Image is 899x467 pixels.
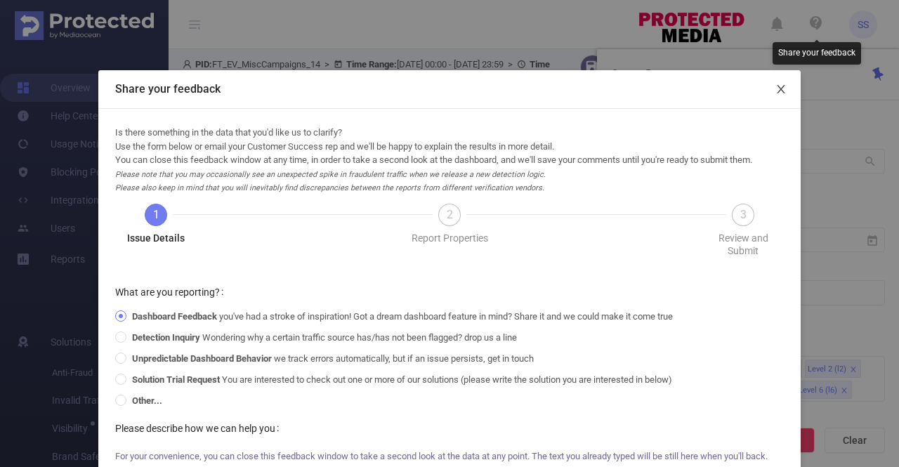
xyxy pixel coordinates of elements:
button: Close [761,70,801,110]
span: 2 [447,208,453,221]
b: Dashboard Feedback [132,311,217,322]
div: Is there something in the data that you'd like us to clarify? Use the form below or email your Cu... [115,126,784,195]
label: Please describe how we can help you [115,423,284,434]
b: Unpredictable Dashboard Behavior [132,353,272,364]
span: 1 [153,208,159,221]
span: 3 [740,208,747,221]
span: you've had a stroke of inspiration! Got a dream dashboard feature in mind? Share it and we could ... [126,311,678,322]
div: Issue Details [127,232,185,244]
i: icon: close [775,84,787,95]
span: You are interested to check out one or more of our solutions (please write the solution you are i... [126,374,678,385]
span: Wondering why a certain traffic source has/has not been flagged? drop us a line [126,332,523,343]
div: Share your feedback [115,81,784,97]
div: Report Properties [412,232,488,244]
b: Detection Inquiry [132,332,200,343]
b: Solution Trial Request [132,374,220,385]
div: Review and Submit [702,232,784,257]
label: What are you reporting? [115,287,229,298]
span: we track errors automatically, but if an issue persists, get in touch [126,353,539,364]
b: Other... [132,395,162,406]
div: Share your feedback [773,42,861,65]
i: Please note that you may occasionally see an unexpected spike in fraudulent traffic when we relea... [115,170,546,193]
